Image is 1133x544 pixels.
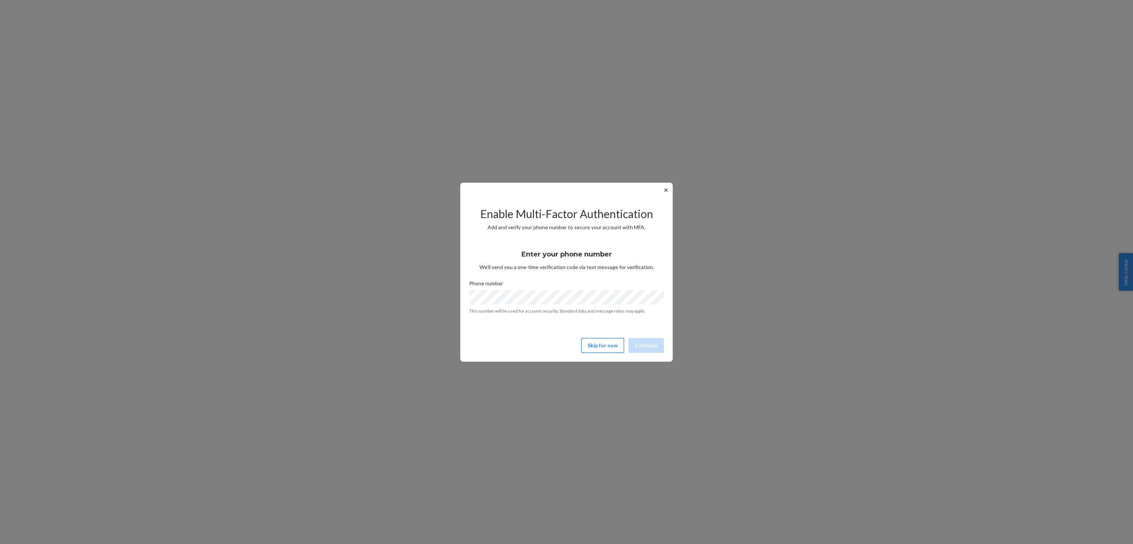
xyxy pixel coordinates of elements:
p: Add and verify your phone number to secure your account with MFA. [469,224,664,231]
p: This number will be used for account security. Standard data and message rates may apply. [469,308,664,314]
h3: Enter your phone number [522,249,612,259]
button: ✕ [662,186,670,194]
div: We’ll send you a one-time verification code via text message for verification. [469,244,664,271]
span: Phone number [469,280,503,290]
h2: Enable Multi-Factor Authentication [469,208,664,220]
button: Skip for now [581,338,624,353]
button: Continue [628,338,664,353]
